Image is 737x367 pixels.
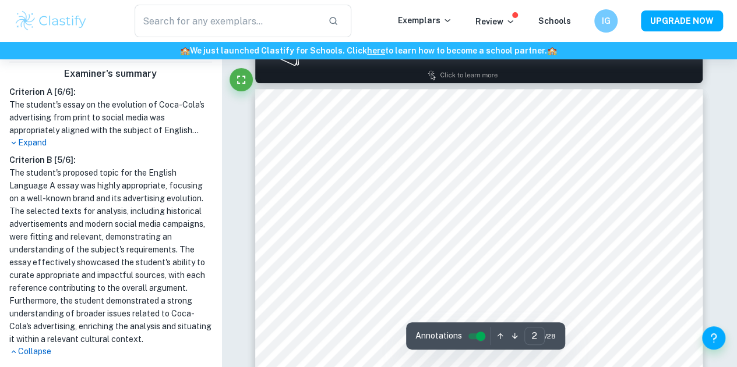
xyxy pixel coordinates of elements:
h6: Criterion A [ 6 / 6 ]: [9,85,212,98]
a: here [367,46,385,55]
p: Review [475,15,515,28]
h1: The student's essay on the evolution of Coca-Cola's advertising from print to social media was ap... [9,98,212,137]
p: Expand [9,137,212,149]
h6: Criterion B [ 5 / 6 ]: [9,154,212,166]
h6: We just launched Clastify for Schools. Click to learn how to become a school partner. [2,44,735,57]
input: Search for any exemplars... [135,5,319,37]
span: Annotations [415,330,462,342]
button: Help and Feedback [702,326,725,350]
h1: The student's proposed topic for the English Language A essay was highly appropriate, focusing on... [9,166,212,345]
button: UPGRADE NOW [641,10,723,31]
h6: Examiner's summary [5,67,217,81]
h6: IG [600,15,613,27]
span: 🏫 [547,46,557,55]
span: 🏫 [180,46,190,55]
button: Fullscreen [230,68,253,91]
a: Schools [538,16,571,26]
p: Exemplars [398,14,452,27]
img: Clastify logo [14,9,88,33]
button: IG [594,9,618,33]
span: / 28 [545,331,556,341]
p: Collapse [9,345,212,358]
